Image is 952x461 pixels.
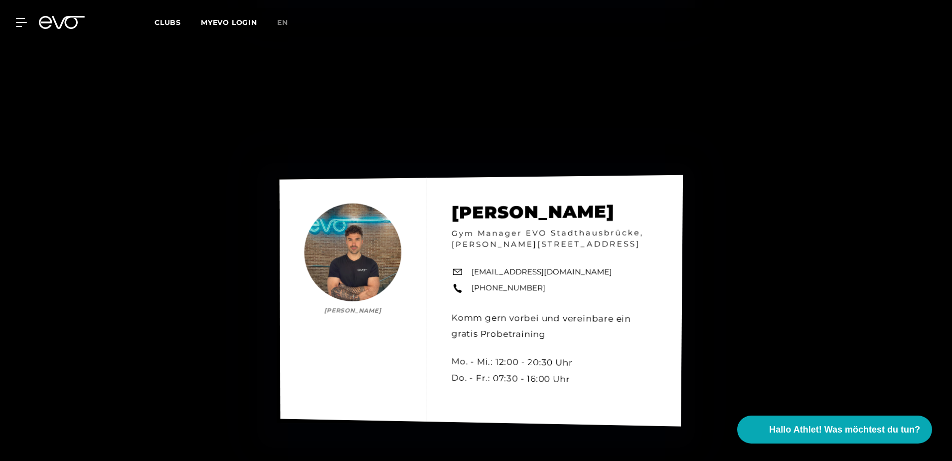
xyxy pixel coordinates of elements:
[769,423,920,437] span: Hallo Athlet! Was möchtest du tun?
[277,17,300,28] a: en
[737,416,932,444] button: Hallo Athlet! Was möchtest du tun?
[472,266,612,278] a: [EMAIL_ADDRESS][DOMAIN_NAME]
[201,18,257,27] a: MYEVO LOGIN
[155,18,181,27] span: Clubs
[155,17,201,27] a: Clubs
[277,18,288,27] span: en
[472,282,545,294] a: [PHONE_NUMBER]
